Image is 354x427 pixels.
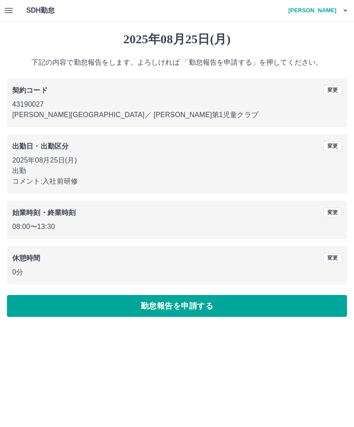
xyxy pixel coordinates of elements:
[7,295,347,317] button: 勤怠報告を申請する
[323,85,342,95] button: 変更
[7,57,347,68] p: 下記の内容で勤怠報告をします。よろしければ 「勤怠報告を申請する」を押してください。
[12,155,342,166] p: 2025年08月25日(月)
[12,99,342,110] p: 43190027
[12,87,48,94] b: 契約コード
[7,32,347,47] h1: 2025年08月25日(月)
[12,110,342,120] p: [PERSON_NAME][GEOGRAPHIC_DATA] ／ [PERSON_NAME]第1児童クラブ
[12,267,342,278] p: 0分
[12,142,69,150] b: 出勤日・出勤区分
[323,208,342,217] button: 変更
[12,166,342,176] p: 出勤
[12,222,342,232] p: 08:00 〜 13:30
[323,253,342,263] button: 変更
[12,209,76,216] b: 始業時刻・終業時刻
[12,176,342,187] p: コメント: 入社前研修
[12,254,41,262] b: 休憩時間
[323,141,342,151] button: 変更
